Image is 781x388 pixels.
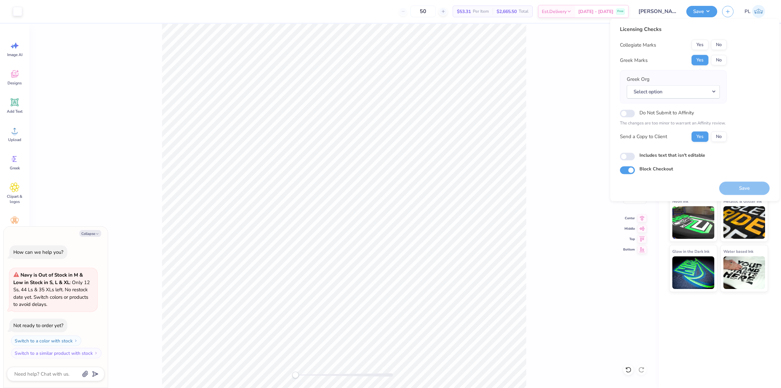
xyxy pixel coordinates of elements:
[13,272,83,286] strong: Navy is Out of Stock in M & Low in Stock in S, L & XL
[79,230,101,237] button: Collapse
[13,322,63,329] div: Not ready to order yet?
[11,336,81,346] button: Switch to a color with stock
[692,40,708,50] button: Yes
[672,198,688,205] span: Neon Ink
[7,52,22,57] span: Image AI
[672,248,709,255] span: Glow in the Dark Ink
[623,226,635,231] span: Middle
[639,108,694,117] label: Do Not Submit to Affinity
[13,249,63,255] div: How can we help you?
[623,216,635,221] span: Center
[723,248,753,255] span: Water based Ink
[74,339,78,343] img: Switch to a color with stock
[627,85,720,98] button: Select option
[752,5,765,18] img: Pamela Lois Reyes
[13,272,90,308] span: : Only 12 Ss, 44 Ls & 35 XLs left. No restock date yet. Switch colors or products to avoid delays.
[620,56,648,64] div: Greek Marks
[292,372,299,378] div: Accessibility label
[620,120,727,127] p: The changes are too minor to warrant an Affinity review.
[7,80,22,86] span: Designs
[634,5,681,18] input: Untitled Design
[639,165,673,172] label: Block Checkout
[672,256,714,289] img: Glow in the Dark Ink
[7,109,22,114] span: Add Text
[11,348,102,358] button: Switch to a similar product with stock
[620,41,656,49] div: Collegiate Marks
[620,25,727,33] div: Licensing Checks
[692,131,708,142] button: Yes
[627,76,650,83] label: Greek Org
[617,9,623,14] span: Free
[623,237,635,242] span: Top
[686,6,717,17] button: Save
[723,198,762,205] span: Metallic & Glitter Ink
[711,131,727,142] button: No
[497,8,517,15] span: $2,665.50
[10,165,20,171] span: Greek
[410,6,436,17] input: – –
[4,194,25,204] span: Clipart & logos
[8,137,21,142] span: Upload
[723,206,765,239] img: Metallic & Glitter Ink
[94,351,98,355] img: Switch to a similar product with stock
[672,206,714,239] img: Neon Ink
[723,256,765,289] img: Water based Ink
[473,8,489,15] span: Per Item
[692,55,708,65] button: Yes
[711,40,727,50] button: No
[745,8,750,15] span: PL
[639,151,705,158] label: Includes text that isn't editable
[578,8,613,15] span: [DATE] - [DATE]
[711,55,727,65] button: No
[519,8,528,15] span: Total
[620,133,667,140] div: Send a Copy to Client
[457,8,471,15] span: $53.31
[742,5,768,18] a: PL
[623,247,635,252] span: Bottom
[542,8,567,15] span: Est. Delivery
